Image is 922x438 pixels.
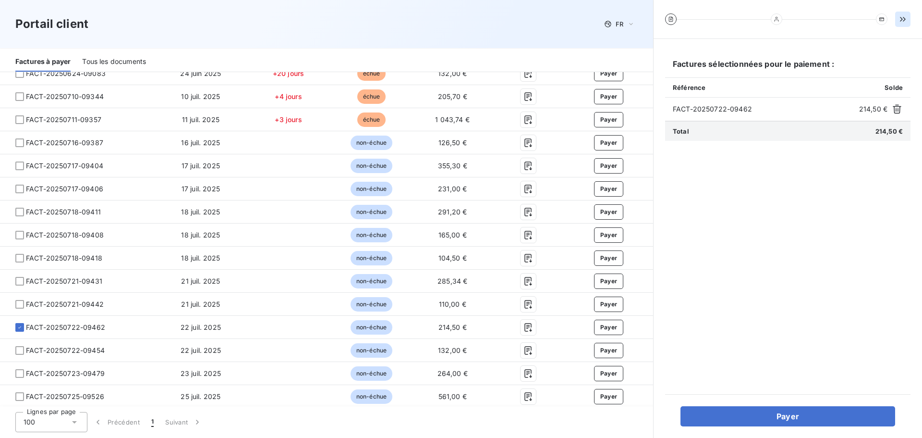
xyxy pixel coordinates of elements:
span: 205,70 € [438,92,467,100]
span: FACT-20250721-09442 [26,300,104,309]
span: 22 juil. 2025 [181,346,221,354]
span: 11 juil. 2025 [182,115,219,124]
span: FACT-20250722-09462 [673,104,855,114]
button: Suivant [159,412,208,432]
span: 110,00 € [439,300,466,308]
span: FACT-20250718-09411 [26,207,101,217]
span: non-échue [351,205,392,219]
span: échue [357,89,386,104]
button: Payer [594,389,624,404]
span: 561,00 € [438,392,467,400]
span: FR [616,20,623,28]
span: FACT-20250711-09357 [26,115,101,125]
span: 132,00 € [438,346,467,354]
button: 1 [146,412,159,432]
span: 126,50 € [438,138,467,147]
span: FACT-20250722-09462 [26,323,105,332]
span: non-échue [351,228,392,242]
span: 21 juil. 2025 [181,300,220,308]
span: non-échue [351,366,392,381]
span: Référence [673,84,705,91]
span: +3 jours [275,115,302,124]
span: 355,30 € [438,162,467,170]
span: +20 jours [273,69,304,77]
span: 165,00 € [438,231,467,239]
span: 291,20 € [438,208,467,216]
span: +4 jours [275,92,302,100]
span: échue [357,66,386,81]
button: Payer [594,135,624,150]
span: FACT-20250725-09526 [26,392,104,401]
span: 18 juil. 2025 [181,231,220,239]
span: 104,50 € [438,254,467,262]
span: 214,50 € [438,323,467,331]
span: 285,34 € [437,277,467,285]
span: FACT-20250718-09418 [26,253,102,263]
span: non-échue [351,182,392,196]
span: FACT-20250722-09454 [26,346,105,355]
button: Payer [594,66,624,81]
button: Payer [594,181,624,197]
span: 17 juil. 2025 [182,185,220,193]
span: non-échue [351,389,392,404]
span: 264,00 € [437,369,468,377]
span: 17 juil. 2025 [182,162,220,170]
span: FACT-20250717-09404 [26,161,103,171]
div: Factures à payer [15,52,71,72]
span: FACT-20250721-09431 [26,276,102,286]
span: 10 juil. 2025 [181,92,220,100]
span: 100 [24,417,35,427]
button: Payer [594,250,624,266]
span: 18 juil. 2025 [181,208,220,216]
button: Précédent [87,412,146,432]
span: non-échue [351,136,392,150]
button: Payer [594,204,624,220]
h3: Portail client [15,15,88,33]
button: Payer [594,227,624,243]
span: Solde [885,84,903,91]
span: 23 juil. 2025 [181,369,221,377]
span: FACT-20250710-09344 [26,92,104,101]
span: 1 [151,417,154,427]
button: Payer [594,320,624,335]
span: FACT-20250717-09406 [26,184,103,194]
span: 1 043,74 € [435,115,470,124]
button: Payer [594,112,624,127]
span: 25 juil. 2025 [181,392,220,400]
span: non-échue [351,320,392,335]
span: 214,50 € [875,127,903,135]
span: 22 juil. 2025 [181,323,221,331]
span: échue [357,113,386,127]
span: non-échue [351,251,392,265]
span: 18 juil. 2025 [181,254,220,262]
button: Payer [594,89,624,104]
span: non-échue [351,159,392,173]
span: Total [673,127,689,135]
span: 214,50 € [859,104,887,114]
button: Payer [594,297,624,312]
span: 21 juil. 2025 [181,277,220,285]
button: Payer [594,343,624,358]
button: Payer [594,274,624,289]
span: 16 juil. 2025 [181,138,220,147]
span: non-échue [351,297,392,312]
span: non-échue [351,274,392,288]
span: FACT-20250716-09387 [26,138,103,148]
h6: Factures sélectionnées pour le paiement : [665,58,910,77]
button: Payer [594,158,624,174]
span: FACT-20250624-09083 [26,69,106,78]
span: 231,00 € [438,185,467,193]
span: 132,00 € [438,69,467,77]
span: 24 juin 2025 [180,69,221,77]
span: FACT-20250723-09479 [26,369,105,378]
button: Payer [680,406,895,426]
span: FACT-20250718-09408 [26,230,104,240]
div: Tous les documents [82,52,146,72]
span: non-échue [351,343,392,358]
button: Payer [594,366,624,381]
